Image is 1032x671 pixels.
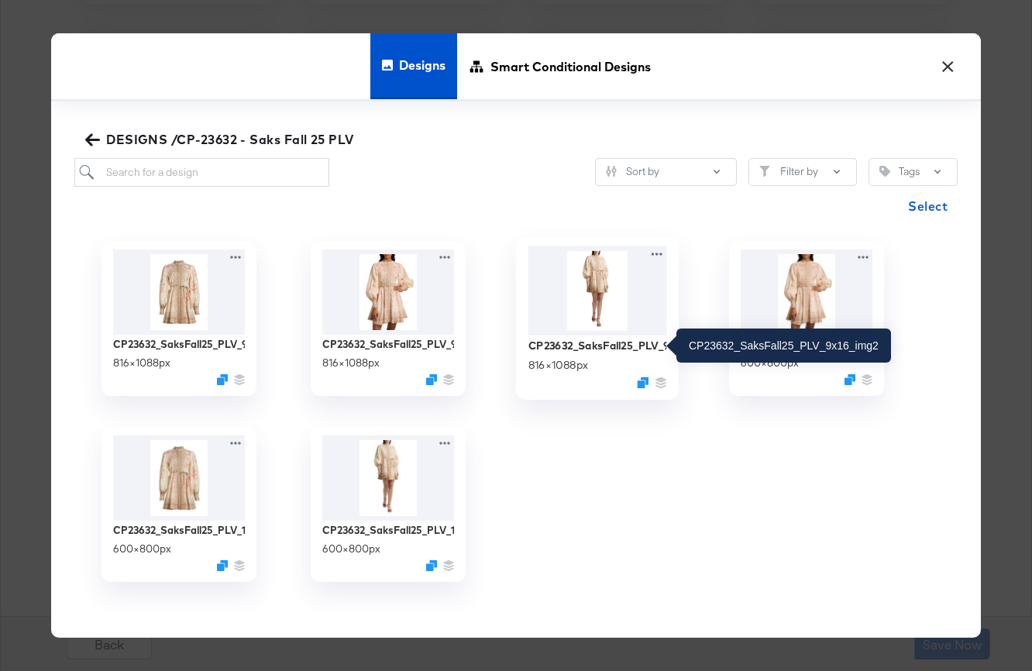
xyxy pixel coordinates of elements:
[113,435,245,521] img: _hW_GDrwdVNEbxSKOuxumQ.jpg
[101,427,256,582] div: CP23632_SaksFall25_PLV_1x1_img1600×800pxDuplicate
[528,246,667,335] img: 0yvvpjtve0fCufAV88SRPw.jpg
[322,356,380,370] div: 816 × 1088 px
[490,33,651,101] span: Smart Conditional Designs
[113,337,245,352] div: CP23632_SaksFall25_PLV_9x16_img1
[101,241,256,396] div: CP23632_SaksFall25_PLV_9x16_img1816×1088pxDuplicate
[606,166,617,177] svg: Sliders
[748,158,857,186] button: FilterFilter by
[322,435,454,521] img: D6yD-U7hn6bNDk-FtENxjQ.jpg
[902,191,954,222] button: Select
[908,195,948,217] span: Select
[426,374,437,385] svg: Duplicate
[741,356,799,370] div: 600 × 800 px
[637,377,648,389] svg: Duplicate
[322,542,380,556] div: 600 × 800 px
[217,560,228,571] svg: Duplicate
[82,129,360,150] button: DESIGNS /CP-23632 - Saks Fall 25 PLV
[516,237,679,400] div: CP23632_SaksFall25_PLV_9x16_img2816×1088pxDuplicate
[934,49,961,77] button: ×
[528,338,667,353] div: CP23632_SaksFall25_PLV_9x16_img2
[399,31,445,99] span: Designs
[845,374,855,385] svg: Duplicate
[88,129,354,150] span: DESIGNS /CP-23632 - Saks Fall 25 PLV
[311,427,466,582] div: CP23632_SaksFall25_PLV_1x1_img2600×800pxDuplicate
[322,523,454,538] div: CP23632_SaksFall25_PLV_1x1_img2
[311,241,466,396] div: CP23632_SaksFall25_PLV_9x16_img3816×1088pxDuplicate
[869,158,958,186] button: TagTags
[741,337,872,352] div: CP23632_SaksFall25_PLV_1x1_img3
[322,337,454,352] div: CP23632_SaksFall25_PLV_9x16_img3
[879,166,890,177] svg: Tag
[322,249,454,335] img: _CN8iCor1_yYYKwQspPyDA.jpg
[595,158,737,186] button: SlidersSort by
[426,560,437,571] svg: Duplicate
[729,241,884,396] div: CP23632_SaksFall25_PLV_1x1_img3600×800pxDuplicate
[528,357,589,372] div: 816 × 1088 px
[113,542,171,556] div: 600 × 800 px
[113,249,245,335] img: IRX39kJT7mAymAyXnbS73A.jpg
[74,158,329,187] input: Search for a design
[113,356,170,370] div: 816 × 1088 px
[741,249,872,335] img: 7enpV5S2SCW-T_Aqp0uReA.jpg
[217,374,228,385] svg: Duplicate
[113,523,245,538] div: CP23632_SaksFall25_PLV_1x1_img1
[759,166,770,177] svg: Filter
